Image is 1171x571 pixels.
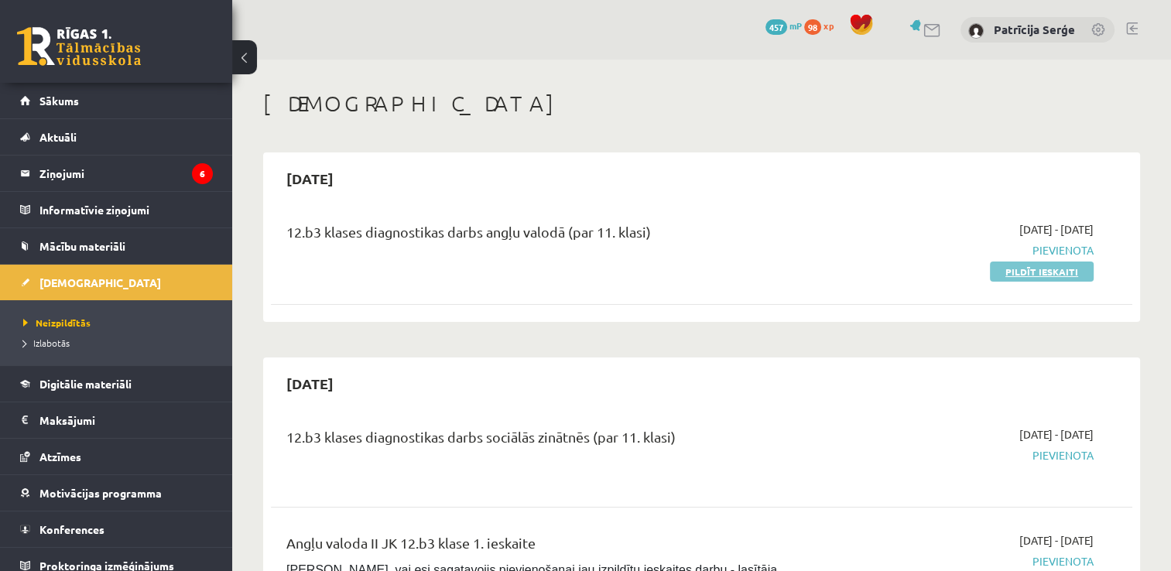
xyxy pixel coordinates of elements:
span: Sākums [39,94,79,108]
span: [DEMOGRAPHIC_DATA] [39,275,161,289]
a: Patrīcija Serģe [994,22,1075,37]
span: [DATE] - [DATE] [1019,532,1094,549]
span: Pievienota [840,242,1094,258]
span: 98 [804,19,821,35]
span: Konferences [39,522,104,536]
legend: Ziņojumi [39,156,213,191]
span: Pievienota [840,447,1094,463]
a: Aktuāli [20,119,213,155]
span: Mācību materiāli [39,239,125,253]
a: Motivācijas programma [20,475,213,511]
span: [DATE] - [DATE] [1019,221,1094,238]
a: [DEMOGRAPHIC_DATA] [20,265,213,300]
a: Mācību materiāli [20,228,213,264]
div: Angļu valoda II JK 12.b3 klase 1. ieskaite [286,532,817,561]
div: 12.b3 klases diagnostikas darbs sociālās zinātnēs (par 11. klasi) [286,426,817,455]
span: Izlabotās [23,337,70,349]
a: Pildīt ieskaiti [990,262,1094,282]
a: 457 mP [765,19,802,32]
a: Rīgas 1. Tālmācības vidusskola [17,27,141,66]
i: 6 [192,163,213,184]
a: Neizpildītās [23,316,217,330]
span: Atzīmes [39,450,81,463]
h1: [DEMOGRAPHIC_DATA] [263,91,1140,117]
span: [DATE] - [DATE] [1019,426,1094,443]
span: Pievienota [840,553,1094,569]
span: Digitālie materiāli [39,377,132,391]
span: mP [789,19,802,32]
a: Konferences [20,511,213,547]
img: Patrīcija Serģe [968,23,984,39]
span: Motivācijas programma [39,486,162,500]
a: Izlabotās [23,336,217,350]
a: 98 xp [804,19,841,32]
h2: [DATE] [271,365,349,402]
a: Atzīmes [20,439,213,474]
legend: Maksājumi [39,402,213,438]
a: Digitālie materiāli [20,366,213,402]
a: Maksājumi [20,402,213,438]
span: Aktuāli [39,130,77,144]
span: Neizpildītās [23,316,91,329]
h2: [DATE] [271,160,349,197]
a: Sākums [20,83,213,118]
div: 12.b3 klases diagnostikas darbs angļu valodā (par 11. klasi) [286,221,817,250]
span: 457 [765,19,787,35]
a: Informatīvie ziņojumi [20,192,213,227]
a: Ziņojumi6 [20,156,213,191]
legend: Informatīvie ziņojumi [39,192,213,227]
span: xp [823,19,834,32]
